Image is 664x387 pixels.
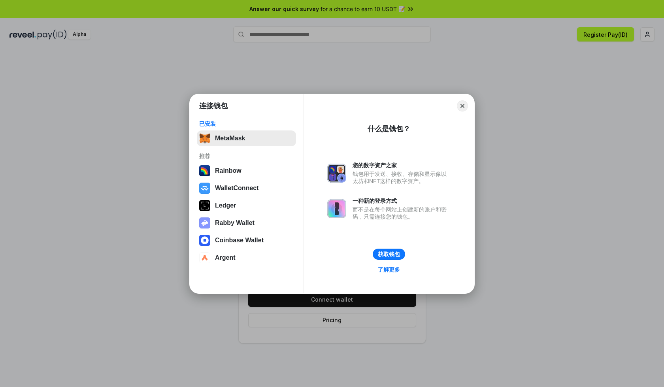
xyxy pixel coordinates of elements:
[199,235,210,246] img: svg+xml,%3Csvg%20width%3D%2228%22%20height%3D%2228%22%20viewBox%3D%220%200%2028%2028%22%20fill%3D...
[353,197,451,204] div: 一种新的登录方式
[353,162,451,169] div: 您的数字资产之家
[215,254,236,261] div: Argent
[353,170,451,185] div: 钱包用于发送、接收、存储和显示像以太坊和NFT这样的数字资产。
[199,183,210,194] img: svg+xml,%3Csvg%20width%3D%2228%22%20height%3D%2228%22%20viewBox%3D%220%200%2028%2028%22%20fill%3D...
[353,206,451,220] div: 而不是在每个网站上创建新的账户和密码，只需连接您的钱包。
[373,249,405,260] button: 获取钱包
[197,250,296,266] button: Argent
[199,101,228,111] h1: 连接钱包
[197,198,296,213] button: Ledger
[199,120,294,127] div: 已安装
[199,165,210,176] img: svg+xml,%3Csvg%20width%3D%22120%22%20height%3D%22120%22%20viewBox%3D%220%200%20120%20120%22%20fil...
[199,252,210,263] img: svg+xml,%3Csvg%20width%3D%2228%22%20height%3D%2228%22%20viewBox%3D%220%200%2028%2028%22%20fill%3D...
[327,164,346,183] img: svg+xml,%3Csvg%20xmlns%3D%22http%3A%2F%2Fwww.w3.org%2F2000%2Fsvg%22%20fill%3D%22none%22%20viewBox...
[378,251,400,258] div: 获取钱包
[197,180,296,196] button: WalletConnect
[199,133,210,144] img: svg+xml,%3Csvg%20fill%3D%22none%22%20height%3D%2233%22%20viewBox%3D%220%200%2035%2033%22%20width%...
[199,217,210,228] img: svg+xml,%3Csvg%20xmlns%3D%22http%3A%2F%2Fwww.w3.org%2F2000%2Fsvg%22%20fill%3D%22none%22%20viewBox...
[373,264,405,275] a: 了解更多
[197,163,296,179] button: Rainbow
[197,215,296,231] button: Rabby Wallet
[215,237,264,244] div: Coinbase Wallet
[215,167,241,174] div: Rainbow
[215,135,245,142] div: MetaMask
[199,153,294,160] div: 推荐
[197,232,296,248] button: Coinbase Wallet
[378,266,400,273] div: 了解更多
[215,219,255,227] div: Rabby Wallet
[215,185,259,192] div: WalletConnect
[199,200,210,211] img: svg+xml,%3Csvg%20xmlns%3D%22http%3A%2F%2Fwww.w3.org%2F2000%2Fsvg%22%20width%3D%2228%22%20height%3...
[368,124,410,134] div: 什么是钱包？
[457,100,468,111] button: Close
[215,202,236,209] div: Ledger
[197,130,296,146] button: MetaMask
[327,199,346,218] img: svg+xml,%3Csvg%20xmlns%3D%22http%3A%2F%2Fwww.w3.org%2F2000%2Fsvg%22%20fill%3D%22none%22%20viewBox...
